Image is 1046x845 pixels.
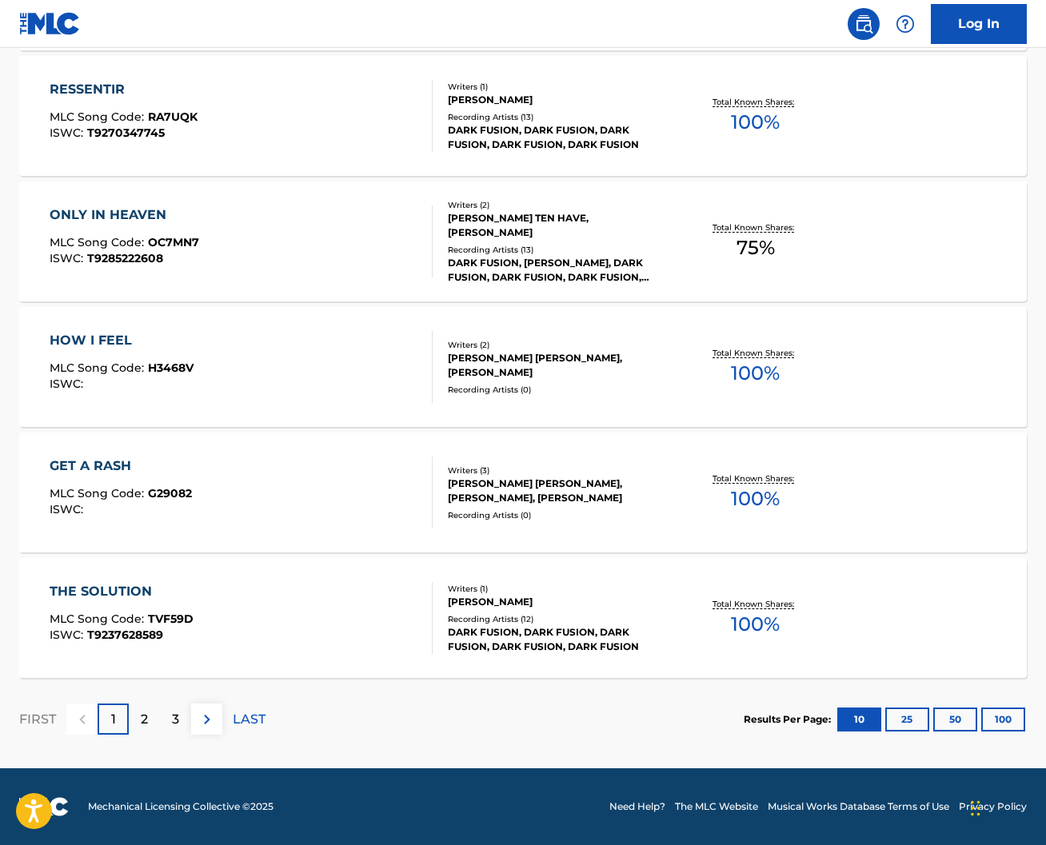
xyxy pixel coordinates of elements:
div: Help [889,8,921,40]
button: 100 [981,707,1025,731]
span: 100 % [731,484,780,513]
span: T9270347745 [87,126,165,140]
div: Writers ( 2 ) [448,339,672,351]
div: DARK FUSION, DARK FUSION, DARK FUSION, DARK FUSION, DARK FUSION [448,123,672,152]
div: [PERSON_NAME] [448,595,672,609]
div: THE SOLUTION [50,582,194,601]
div: [PERSON_NAME] [448,93,672,107]
div: Writers ( 2 ) [448,199,672,211]
button: 25 [885,707,929,731]
img: help [896,14,915,34]
div: [PERSON_NAME] TEN HAVE, [PERSON_NAME] [448,211,672,240]
img: MLC Logo [19,12,81,35]
div: Writers ( 1 ) [448,583,672,595]
div: Recording Artists ( 13 ) [448,111,672,123]
span: ISWC : [50,251,87,265]
span: 100 % [731,108,780,137]
span: MLC Song Code : [50,110,148,124]
span: T9285222608 [87,251,163,265]
a: THE SOLUTIONMLC Song Code:TVF59DISWC:T9237628589Writers (1)[PERSON_NAME]Recording Artists (12)DAR... [19,558,1027,678]
a: Log In [931,4,1027,44]
p: FIRST [19,710,56,729]
span: MLC Song Code : [50,235,148,249]
span: TVF59D [148,612,194,626]
a: HOW I FEELMLC Song Code:H3468VISWC:Writers (2)[PERSON_NAME] [PERSON_NAME], [PERSON_NAME]Recording... [19,307,1027,427]
p: Total Known Shares: [713,221,798,233]
span: 100 % [731,610,780,639]
span: ISWC : [50,377,87,391]
span: ISWC : [50,126,87,140]
span: T9237628589 [87,628,163,642]
a: Public Search [848,8,880,40]
div: Recording Artists ( 12 ) [448,613,672,625]
a: Musical Works Database Terms of Use [768,799,949,814]
p: 3 [172,710,179,729]
img: logo [19,797,69,816]
span: ISWC : [50,502,87,516]
p: Total Known Shares: [713,96,798,108]
div: [PERSON_NAME] [PERSON_NAME], [PERSON_NAME], [PERSON_NAME] [448,476,672,505]
a: Need Help? [609,799,665,814]
div: [PERSON_NAME] [PERSON_NAME], [PERSON_NAME] [448,351,672,380]
a: ONLY IN HEAVENMLC Song Code:OC7MN7ISWC:T9285222608Writers (2)[PERSON_NAME] TEN HAVE, [PERSON_NAME... [19,181,1027,301]
p: Total Known Shares: [713,598,798,610]
span: MLC Song Code : [50,486,148,500]
a: Privacy Policy [959,799,1027,814]
span: MLC Song Code : [50,361,148,375]
a: RESSENTIRMLC Song Code:RA7UQKISWC:T9270347745Writers (1)[PERSON_NAME]Recording Artists (13)DARK F... [19,56,1027,176]
div: Writers ( 1 ) [448,81,672,93]
div: DARK FUSION, [PERSON_NAME], DARK FUSION, DARK FUSION, DARK FUSION, DARK FUSION [448,256,672,285]
div: HOW I FEEL [50,331,194,350]
div: Recording Artists ( 13 ) [448,244,672,256]
span: OC7MN7 [148,235,199,249]
a: The MLC Website [675,799,758,814]
span: H3468V [148,361,194,375]
div: Recording Artists ( 0 ) [448,384,672,396]
span: 100 % [731,359,780,388]
div: DARK FUSION, DARK FUSION, DARK FUSION, DARK FUSION, DARK FUSION [448,625,672,654]
span: MLC Song Code : [50,612,148,626]
p: 1 [111,710,116,729]
p: Total Known Shares: [713,347,798,359]
span: 75 % [737,233,775,262]
div: Drag [971,784,980,832]
img: search [854,14,873,34]
p: LAST [233,710,265,729]
button: 10 [837,707,881,731]
button: 50 [933,707,977,731]
div: GET A RASH [50,456,192,476]
div: Recording Artists ( 0 ) [448,509,672,521]
p: Results Per Page: [744,712,835,727]
p: 2 [141,710,148,729]
span: RA7UQK [148,110,198,124]
a: GET A RASHMLC Song Code:G29082ISWC:Writers (3)[PERSON_NAME] [PERSON_NAME], [PERSON_NAME], [PERSON... [19,432,1027,552]
iframe: Chat Widget [966,768,1046,845]
span: ISWC : [50,628,87,642]
img: right [198,710,217,729]
span: G29082 [148,486,192,500]
div: ONLY IN HEAVEN [50,205,199,225]
p: Total Known Shares: [713,472,798,484]
div: RESSENTIR [50,80,198,99]
div: Writers ( 3 ) [448,464,672,476]
span: Mechanical Licensing Collective © 2025 [88,799,273,814]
